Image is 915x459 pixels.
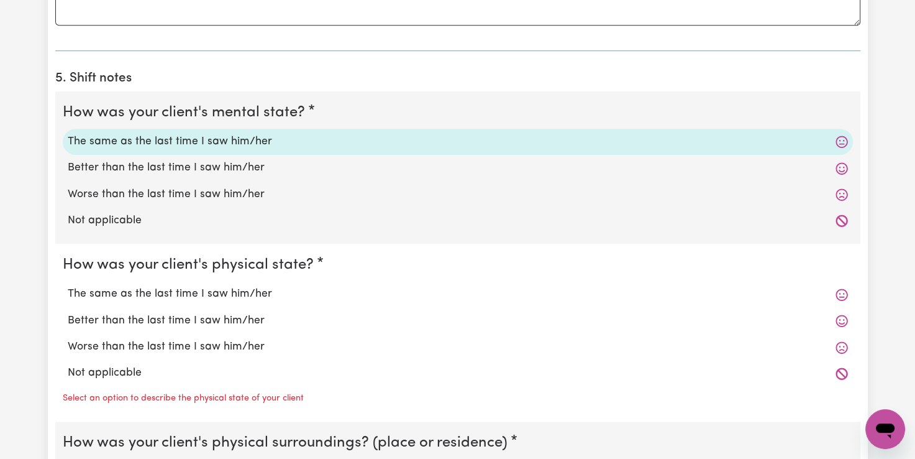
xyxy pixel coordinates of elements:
[68,339,848,355] label: Worse than the last time I saw him/her
[63,432,512,454] legend: How was your client's physical surroundings? (place or residence)
[68,286,848,302] label: The same as the last time I saw him/her
[865,409,905,449] iframe: Button to launch messaging window
[63,392,304,406] p: Select an option to describe the physical state of your client
[63,101,310,124] legend: How was your client's mental state?
[68,365,848,381] label: Not applicable
[68,213,848,229] label: Not applicable
[68,187,848,203] label: Worse than the last time I saw him/her
[68,160,848,176] label: Better than the last time I saw him/her
[63,254,319,276] legend: How was your client's physical state?
[68,313,848,329] label: Better than the last time I saw him/her
[68,134,848,150] label: The same as the last time I saw him/her
[55,71,860,86] h2: 5. Shift notes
